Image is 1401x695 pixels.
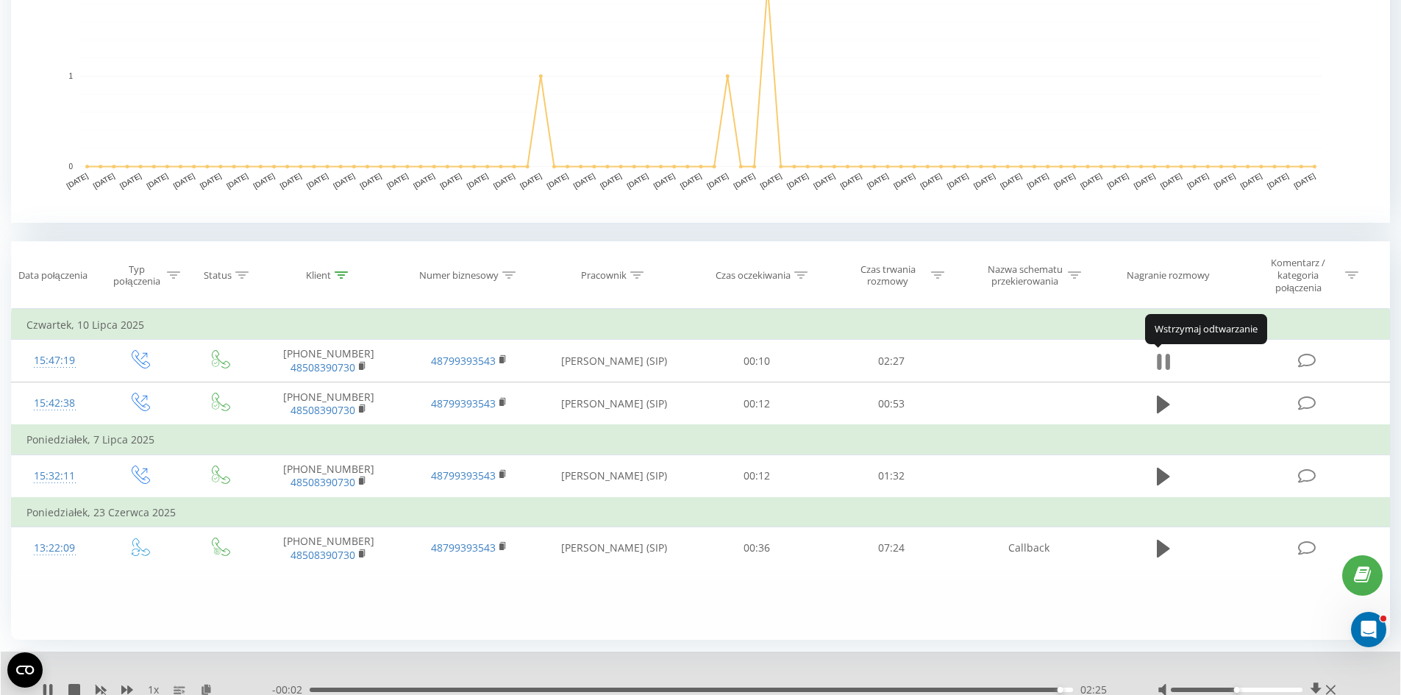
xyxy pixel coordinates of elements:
[110,263,163,288] div: Typ połączenia
[1052,171,1077,190] text: [DATE]
[290,360,355,374] a: 48508390730
[68,72,73,80] text: 1
[1127,269,1210,282] div: Nagranie rozmowy
[1026,171,1050,190] text: [DATE]
[492,171,516,190] text: [DATE]
[118,171,143,190] text: [DATE]
[145,171,169,190] text: [DATE]
[812,171,836,190] text: [DATE]
[824,455,959,498] td: 01:32
[204,269,232,282] div: Status
[290,403,355,417] a: 48508390730
[1079,171,1103,190] text: [DATE]
[690,340,824,382] td: 00:10
[1213,171,1237,190] text: [DATE]
[572,171,596,190] text: [DATE]
[1351,612,1386,647] iframe: Intercom live chat
[985,263,1064,288] div: Nazwa schematu przekierowania
[679,171,703,190] text: [DATE]
[12,498,1390,527] td: Poniedziałek, 23 Czerwca 2025
[1266,171,1290,190] text: [DATE]
[972,171,997,190] text: [DATE]
[290,475,355,489] a: 48508390730
[259,382,399,426] td: [PHONE_NUMBER]
[518,171,543,190] text: [DATE]
[259,527,399,569] td: [PHONE_NUMBER]
[279,171,303,190] text: [DATE]
[26,534,83,563] div: 13:22:09
[1233,687,1239,693] div: Accessibility label
[259,455,399,498] td: [PHONE_NUMBER]
[716,269,791,282] div: Czas oczekiwania
[1255,257,1341,294] div: Komentarz / kategoria połączenia
[1058,687,1063,693] div: Accessibility label
[290,548,355,562] a: 48508390730
[581,269,627,282] div: Pracownik
[332,171,356,190] text: [DATE]
[438,171,463,190] text: [DATE]
[26,389,83,418] div: 15:42:38
[466,171,490,190] text: [DATE]
[199,171,223,190] text: [DATE]
[1105,171,1130,190] text: [DATE]
[690,382,824,426] td: 00:12
[705,171,730,190] text: [DATE]
[1159,171,1183,190] text: [DATE]
[759,171,783,190] text: [DATE]
[824,340,959,382] td: 02:27
[305,171,329,190] text: [DATE]
[539,340,690,382] td: [PERSON_NAME] (SIP)
[919,171,943,190] text: [DATE]
[1292,171,1316,190] text: [DATE]
[431,396,496,410] a: 48799393543
[431,354,496,368] a: 48799393543
[539,455,690,498] td: [PERSON_NAME] (SIP)
[539,527,690,569] td: [PERSON_NAME] (SIP)
[306,269,331,282] div: Klient
[824,382,959,426] td: 00:53
[690,527,824,569] td: 00:36
[946,171,970,190] text: [DATE]
[12,425,1390,455] td: Poniedziałek, 7 Lipca 2025
[12,310,1390,340] td: Czwartek, 10 Lipca 2025
[652,171,677,190] text: [DATE]
[999,171,1023,190] text: [DATE]
[385,171,410,190] text: [DATE]
[599,171,623,190] text: [DATE]
[259,340,399,382] td: [PHONE_NUMBER]
[625,171,649,190] text: [DATE]
[1145,314,1267,343] div: Wstrzymaj odtwarzanie
[412,171,436,190] text: [DATE]
[431,468,496,482] a: 48799393543
[359,171,383,190] text: [DATE]
[690,455,824,498] td: 00:12
[892,171,916,190] text: [DATE]
[431,541,496,555] a: 48799393543
[1186,171,1210,190] text: [DATE]
[1239,171,1263,190] text: [DATE]
[172,171,196,190] text: [DATE]
[866,171,890,190] text: [DATE]
[225,171,249,190] text: [DATE]
[26,462,83,491] div: 15:32:11
[1133,171,1157,190] text: [DATE]
[546,171,570,190] text: [DATE]
[839,171,863,190] text: [DATE]
[824,527,959,569] td: 07:24
[849,263,927,288] div: Czas trwania rozmowy
[958,527,1098,569] td: Callback
[419,269,499,282] div: Numer biznesowy
[18,269,88,282] div: Data połączenia
[539,382,690,426] td: [PERSON_NAME] (SIP)
[65,171,90,190] text: [DATE]
[92,171,116,190] text: [DATE]
[68,163,73,171] text: 0
[785,171,810,190] text: [DATE]
[732,171,757,190] text: [DATE]
[252,171,277,190] text: [DATE]
[26,346,83,375] div: 15:47:19
[7,652,43,688] button: Open CMP widget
